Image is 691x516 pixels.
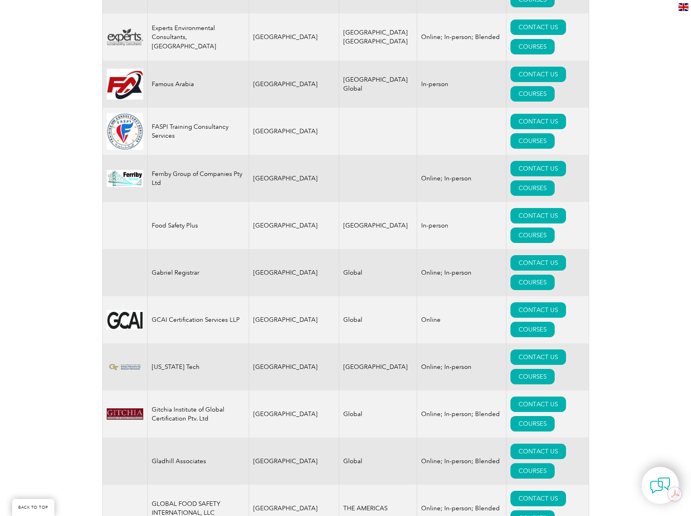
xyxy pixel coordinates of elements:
[339,390,417,438] td: Global
[339,296,417,343] td: Global
[417,438,506,485] td: Online; In-person; Blended
[510,228,555,243] a: COURSES
[107,448,143,475] img: 0025a846-35c2-eb11-bacc-0022481832e0-logo.jpg
[339,61,417,108] td: [GEOGRAPHIC_DATA] Global
[249,108,339,155] td: [GEOGRAPHIC_DATA]
[417,390,506,438] td: Online; In-person; Blended
[249,61,339,108] td: [GEOGRAPHIC_DATA]
[249,202,339,249] td: [GEOGRAPHIC_DATA]
[147,390,249,438] td: Gitchia Institute of Global Certification Ptv. Ltd
[417,13,506,61] td: Online; In-person; Blended
[510,397,566,412] a: CONTACT US
[650,475,670,496] img: contact-chat.png
[107,265,143,280] img: 17b06828-a505-ea11-a811-000d3a79722d-logo.png
[510,39,555,54] a: COURSES
[339,249,417,296] td: Global
[417,296,506,343] td: Online
[249,13,339,61] td: [GEOGRAPHIC_DATA]
[510,20,566,35] a: CONTACT US
[510,463,555,479] a: COURSES
[339,438,417,485] td: Global
[510,67,566,82] a: CONTACT US
[147,249,249,296] td: Gabriel Registrar
[147,296,249,343] td: GCAI Certification Services LLP
[417,61,506,108] td: In-person
[339,13,417,61] td: [GEOGRAPHIC_DATA] [GEOGRAPHIC_DATA]
[510,114,566,129] a: CONTACT US
[510,133,555,149] a: COURSES
[510,491,566,506] a: CONTACT US
[510,416,555,431] a: COURSES
[510,322,555,337] a: COURSES
[249,390,339,438] td: [GEOGRAPHIC_DATA]
[510,161,566,176] a: CONTACT US
[107,408,143,420] img: c8bed0e6-59d5-ee11-904c-002248931104-logo.png
[339,202,417,249] td: [GEOGRAPHIC_DATA]
[249,296,339,343] td: [GEOGRAPHIC_DATA]
[147,61,249,108] td: Famous Arabia
[107,28,143,46] img: 76c62400-dc49-ea11-a812-000d3a7940d5-logo.png
[510,180,555,196] a: COURSES
[249,155,339,202] td: [GEOGRAPHIC_DATA]
[147,108,249,155] td: FASPI Training Consultancy Services
[147,155,249,202] td: Ferriby Group of Companies Pty Ltd
[147,438,249,485] td: Gladhill Associates
[417,202,506,249] td: In-person
[417,155,506,202] td: Online; In-person
[417,249,506,296] td: Online; In-person
[510,302,566,318] a: CONTACT US
[510,369,555,384] a: COURSES
[249,438,339,485] td: [GEOGRAPHIC_DATA]
[510,208,566,223] a: CONTACT US
[147,13,249,61] td: Experts Environmental Consultants, [GEOGRAPHIC_DATA]
[107,362,143,372] img: e72924ac-d9bc-ea11-a814-000d3a79823d-logo.png
[510,349,566,365] a: CONTACT US
[147,343,249,390] td: [US_STATE] Tech
[510,86,555,102] a: COURSES
[107,113,143,150] img: 78e9ed17-f6e8-ed11-8847-00224814fd52-logo.png
[417,343,506,390] td: Online; In-person
[510,444,566,459] a: CONTACT US
[147,202,249,249] td: Food Safety Plus
[510,255,566,271] a: CONTACT US
[107,69,143,100] img: 4c223d1d-751d-ea11-a811-000d3a79722d-logo.jpg
[107,310,143,330] img: 590b14fd-4650-f011-877b-00224891b167-logo.png
[107,170,143,187] img: 52661cd0-8de2-ef11-be1f-002248955c5a-logo.jpg
[12,499,54,516] a: BACK TO TOP
[678,3,689,11] img: en
[107,216,143,236] img: e52924ac-d9bc-ea11-a814-000d3a79823d-logo.png
[249,343,339,390] td: [GEOGRAPHIC_DATA]
[510,275,555,290] a: COURSES
[339,343,417,390] td: [GEOGRAPHIC_DATA]
[249,249,339,296] td: [GEOGRAPHIC_DATA]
